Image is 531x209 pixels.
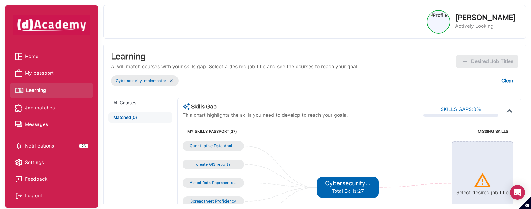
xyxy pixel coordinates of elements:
span: Total Skills: 27 [332,188,364,194]
img: Home icon [15,53,22,60]
span: Messages [25,120,48,129]
h5: MY SKILLS PASSPORT (27) [187,129,348,134]
span: Settings [25,158,44,167]
img: feedback [15,175,22,183]
h3: Learning [111,51,359,62]
button: Set cookie preferences [519,197,531,209]
g: Edge from 0 to 5 [245,146,316,187]
span: Learning [26,86,46,95]
p: Actively Looking [455,22,516,30]
button: Add desired job titles [456,55,518,68]
a: My passport iconMy passport [15,69,88,78]
g: Edge from 3 to 5 [245,187,316,201]
img: Messages icon [15,121,22,128]
button: Clear [497,74,518,88]
div: SKILLS GAPS: 0 % [441,105,481,114]
div: Log out [15,191,88,200]
img: setting [15,142,22,150]
div: Open Intercom Messenger [510,185,525,200]
div: Spreadsheet Proficiency [190,199,237,204]
span: Notifications [25,141,54,151]
img: icon [503,105,516,117]
h5: MISSING SKILLS [348,129,508,134]
div: create GIS reports [190,162,237,167]
img: Learning icon [15,85,24,96]
img: My passport icon [15,69,22,77]
img: setting [15,159,22,166]
img: Job matches icon [15,104,22,112]
a: Home iconHome [15,52,88,61]
span: Desired Job Titles [471,57,513,66]
button: Matched(0) [108,112,172,123]
div: Visual Data Representation [190,180,237,185]
span: Home [25,52,38,61]
h3: Skills Gap [183,103,348,110]
img: dAcademy [13,15,90,35]
div: Quantitative Data Analysis [190,144,237,148]
p: AI will match courses with your skills gap. Select a desired job title and see the courses to rea... [111,63,359,70]
h6: Select desired job title [456,190,509,195]
g: Edge from 5 to 6 [379,183,451,187]
img: add icon [461,58,469,65]
p: [PERSON_NAME] [455,14,516,21]
img: Profile [428,11,449,33]
a: Messages iconMessages [15,120,88,129]
a: Learning iconLearning [15,85,88,96]
a: Feedback [15,175,88,184]
g: Edge from 1 to 5 [245,164,316,187]
span: Job matches [25,103,55,112]
a: Job matches iconJob matches [15,103,88,112]
img: icon [473,171,492,190]
h5: Cybersecurity Implementer [325,179,370,187]
div: Cybersecurity Implementer [116,77,166,85]
span: My passport [25,69,54,78]
img: AI Course Suggestion [183,103,190,110]
img: ... [169,78,174,83]
g: Edge from 2 to 5 [245,183,316,187]
div: 25 [79,144,88,148]
img: Log out [15,192,22,199]
p: This chart highlights the skills you need to develop to reach your goals. [183,112,348,119]
button: All Courses [108,98,172,108]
